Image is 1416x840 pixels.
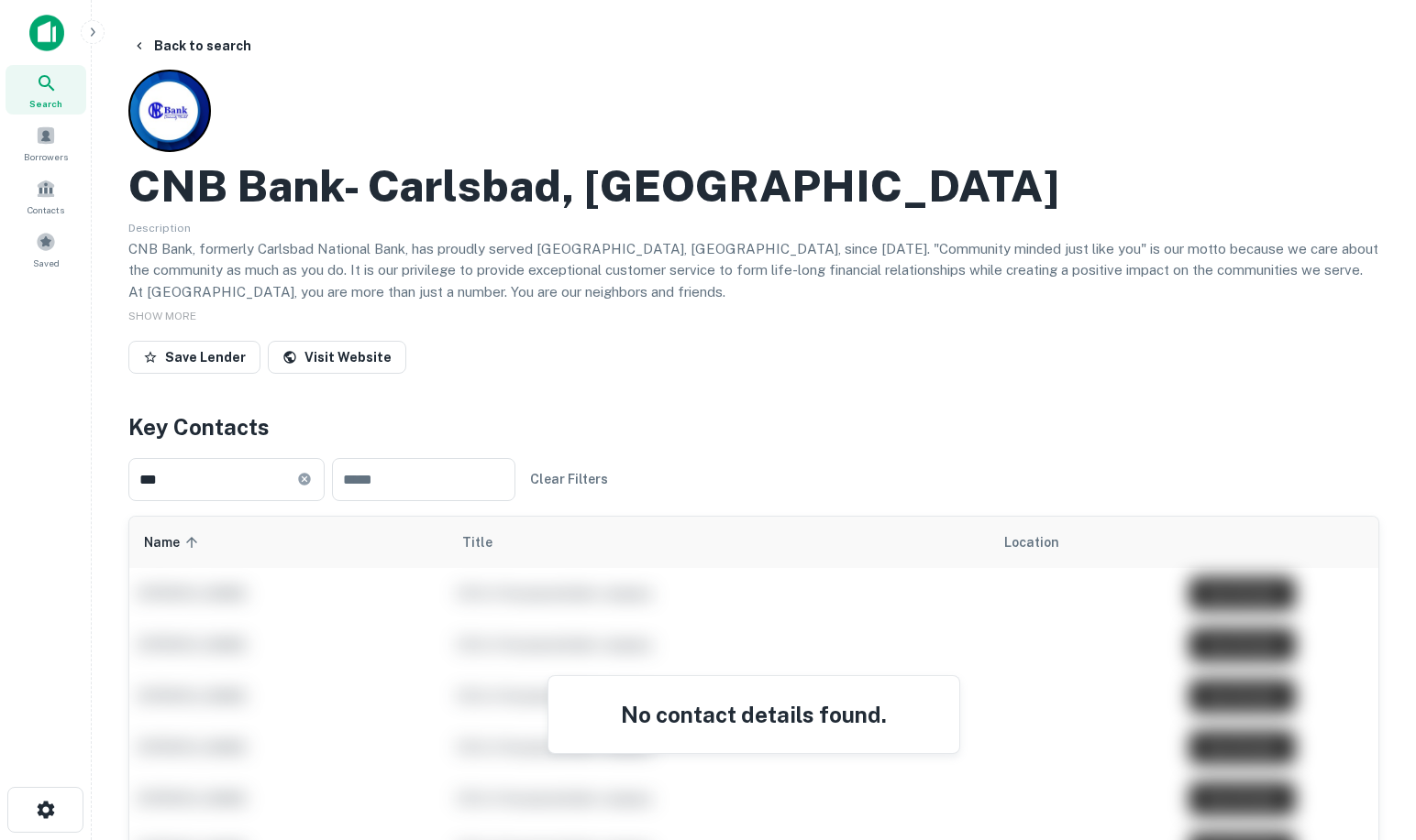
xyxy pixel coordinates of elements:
[24,149,68,164] span: Borrowers
[128,238,1379,303] p: CNB Bank, formerly Carlsbad National Bank, has proudly served [GEOGRAPHIC_DATA], [GEOGRAPHIC_DATA...
[128,159,1059,213] h2: CNB Bank- Carlsbad, [GEOGRAPHIC_DATA]
[28,202,64,217] span: Contacts
[6,171,86,221] a: Contacts
[29,96,62,111] span: Search
[523,463,615,496] button: Clear Filters
[29,15,64,51] img: capitalize-icon.png
[33,256,60,270] span: Saved
[125,29,259,62] button: Back to search
[1324,693,1416,781] iframe: Chat Widget
[6,118,86,168] a: Borrowers
[268,341,406,374] a: Visit Website
[6,65,86,115] a: Search
[128,222,191,235] span: Description
[128,310,196,322] span: SHOW MORE
[128,410,1379,443] h4: Key Contacts
[570,698,937,731] h4: No contact details found.
[128,341,260,374] button: Save Lender
[6,224,86,274] a: Saved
